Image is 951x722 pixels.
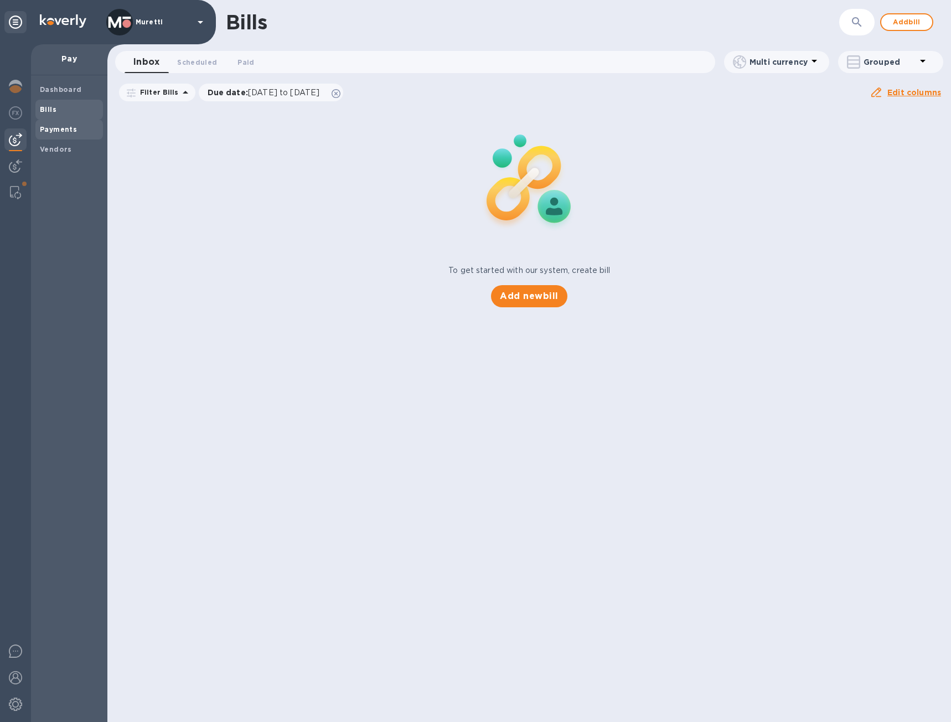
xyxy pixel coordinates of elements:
[136,87,179,97] p: Filter Bills
[199,84,344,101] div: Due date:[DATE] to [DATE]
[177,56,217,68] span: Scheduled
[500,290,558,303] span: Add new bill
[40,125,77,133] b: Payments
[880,13,933,31] button: Addbill
[40,145,72,153] b: Vendors
[248,88,319,97] span: [DATE] to [DATE]
[750,56,808,68] p: Multi currency
[226,11,267,34] h1: Bills
[133,54,159,70] span: Inbox
[40,53,99,64] p: Pay
[864,56,916,68] p: Grouped
[4,11,27,33] div: Unpin categories
[208,87,325,98] p: Due date :
[448,265,610,276] p: To get started with our system, create bill
[40,85,82,94] b: Dashboard
[40,105,56,114] b: Bills
[237,56,254,68] span: Paid
[887,88,941,97] u: Edit columns
[40,14,86,28] img: Logo
[136,18,191,26] p: Muretti
[890,16,923,29] span: Add bill
[9,106,22,120] img: Foreign exchange
[491,285,567,307] button: Add newbill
